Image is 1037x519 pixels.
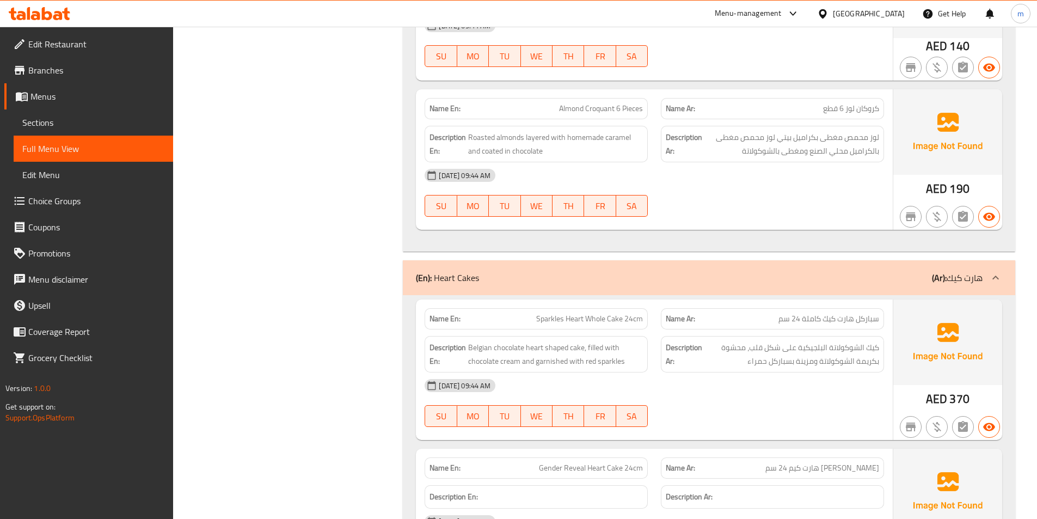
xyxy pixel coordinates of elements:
button: Purchased item [926,206,948,228]
span: FR [588,198,611,214]
a: Menus [4,83,173,109]
span: MO [462,408,484,424]
button: Available [978,206,1000,228]
strong: Name Ar: [666,462,695,474]
button: Not has choices [952,416,974,438]
span: WE [525,48,548,64]
button: FR [584,405,616,427]
span: MO [462,198,484,214]
button: WE [521,45,553,67]
span: Get support on: [5,400,56,414]
span: WE [525,408,548,424]
span: Coverage Report [28,325,164,338]
a: Upsell [4,292,173,319]
button: Not branch specific item [900,57,922,78]
span: AED [926,388,947,410]
button: Not has choices [952,57,974,78]
button: SU [425,45,457,67]
div: (En): Heart Cakes(Ar):هارت كيك [403,260,1015,295]
img: Ae5nvW7+0k+MAAAAAElFTkSuQmCC [893,89,1002,174]
span: Promotions [28,247,164,260]
span: SU [429,198,452,214]
span: Grocery Checklist [28,351,164,364]
span: TH [557,198,580,214]
span: SA [621,408,643,424]
a: Choice Groups [4,188,173,214]
strong: Description En: [429,131,466,157]
button: TH [553,45,584,67]
button: Purchased item [926,57,948,78]
img: Ae5nvW7+0k+MAAAAAElFTkSuQmCC [893,300,1002,384]
button: TU [489,45,520,67]
a: Coupons [4,214,173,240]
span: TH [557,408,580,424]
strong: Name En: [429,103,461,114]
span: [PERSON_NAME] هارت كيم 24 سم [765,462,879,474]
strong: Description Ar: [666,341,702,368]
span: Belgian chocolate heart shaped cake, filled with chocolate cream and garnished with red sparkles [468,341,643,368]
span: 140 [949,35,969,57]
span: Edit Restaurant [28,38,164,51]
p: Heart Cakes [416,271,479,284]
a: Coverage Report [4,319,173,345]
span: TH [557,48,580,64]
span: كروكان لوز 6 قطع [823,103,879,114]
button: FR [584,45,616,67]
div: Menu-management [715,7,782,20]
strong: Name En: [429,462,461,474]
span: سباركل هارت كيك كاملة 24 سم [778,313,879,325]
a: Sections [14,109,173,136]
span: Menu disclaimer [28,273,164,286]
a: Edit Restaurant [4,31,173,57]
button: Available [978,57,1000,78]
a: Full Menu View [14,136,173,162]
a: Promotions [4,240,173,266]
span: كيك الشوكولاتة البلجيكية على شكل قلب، محشوة بكريمة الشوكولاتة ومزينة بسباركل حمراء [704,341,879,368]
button: Not has choices [952,206,974,228]
span: Sparkles Heart Whole Cake 24cm [536,313,643,325]
span: Upsell [28,299,164,312]
strong: Name En: [429,313,461,325]
button: Not branch specific item [900,206,922,228]
b: (En): [416,270,432,286]
span: Sections [22,116,164,129]
strong: Description En: [429,490,478,504]
button: FR [584,195,616,217]
a: Menu disclaimer [4,266,173,292]
button: MO [457,45,489,67]
a: Branches [4,57,173,83]
span: WE [525,198,548,214]
span: Edit Menu [22,168,164,181]
button: TU [489,195,520,217]
span: 1.0.0 [34,381,51,395]
button: TU [489,405,520,427]
span: FR [588,408,611,424]
button: Not branch specific item [900,416,922,438]
div: [GEOGRAPHIC_DATA] [833,8,905,20]
span: 190 [949,178,969,199]
span: MO [462,48,484,64]
button: TH [553,405,584,427]
b: (Ar): [932,270,947,286]
span: [DATE] 09:44 AM [434,381,495,391]
span: Choice Groups [28,194,164,207]
button: WE [521,405,553,427]
span: AED [926,35,947,57]
a: Support.OpsPlatform [5,411,75,425]
span: Menus [30,90,164,103]
span: Branches [28,64,164,77]
span: Full Menu View [22,142,164,155]
strong: Description Ar: [666,131,702,157]
a: Grocery Checklist [4,345,173,371]
span: AED [926,178,947,199]
button: SU [425,195,457,217]
span: 370 [949,388,969,410]
button: Purchased item [926,416,948,438]
span: m [1017,8,1024,20]
p: هارت كيك [932,271,983,284]
span: لوز محمص مغطى بكراميل بيتي لوز محمص مغطى بالكراميل محلي الصنع ومغطى بالشوكولاتة [704,131,879,157]
button: WE [521,195,553,217]
a: Edit Menu [14,162,173,188]
span: [DATE] 09:44 AM [434,170,495,181]
span: Version: [5,381,32,395]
